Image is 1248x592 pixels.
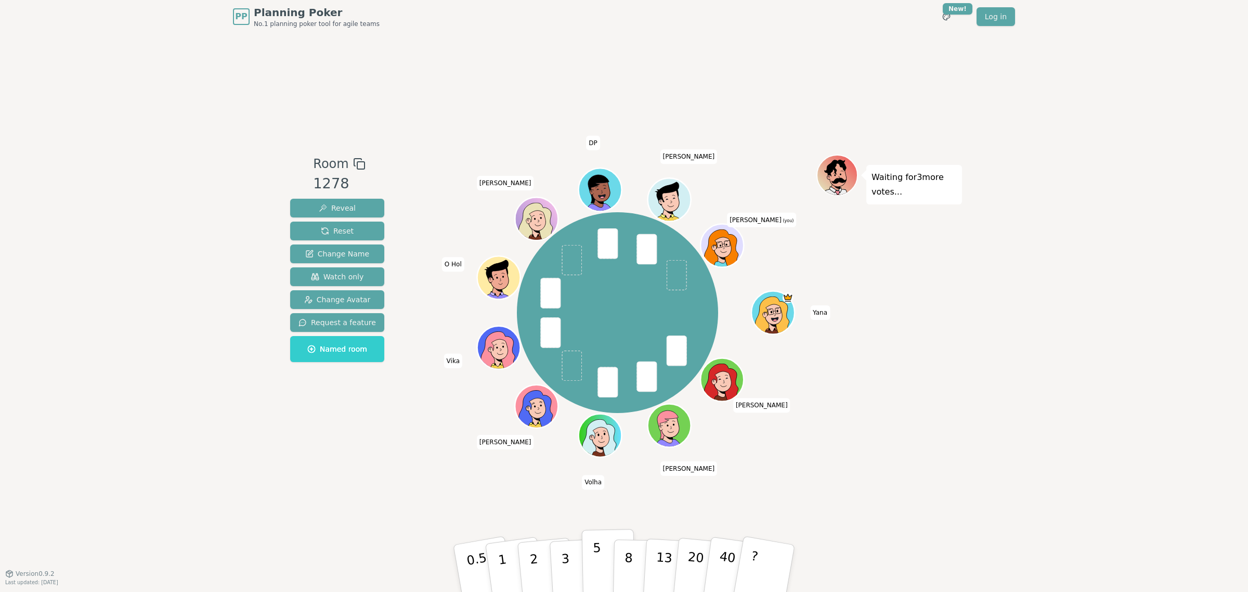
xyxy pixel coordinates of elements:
div: New! [943,3,972,15]
p: Waiting for 3 more votes... [872,170,957,199]
span: PP [235,10,247,23]
button: Reveal [290,199,384,217]
span: Click to change your name [660,149,718,164]
span: Click to change your name [660,461,718,476]
span: Room [313,155,348,173]
span: Reveal [319,203,356,213]
span: Reset [321,226,354,236]
button: Change Avatar [290,290,384,309]
span: Click to change your name [477,176,534,190]
span: Click to change your name [582,475,604,490]
span: Change Avatar [304,294,371,305]
button: Named room [290,336,384,362]
span: Watch only [311,272,364,282]
button: Change Name [290,244,384,263]
span: Click to change your name [444,354,462,368]
a: PPPlanning PokerNo.1 planning poker tool for agile teams [233,5,380,28]
span: Yana is the host [782,292,793,303]
a: Log in [977,7,1015,26]
span: No.1 planning poker tool for agile teams [254,20,380,28]
span: Click to change your name [733,398,790,413]
button: Reset [290,222,384,240]
span: Planning Poker [254,5,380,20]
span: Click to change your name [477,435,534,449]
button: New! [937,7,956,26]
span: Click to change your name [727,213,796,227]
span: (you) [782,218,794,223]
span: Click to change your name [586,136,600,150]
button: Request a feature [290,313,384,332]
button: Version0.9.2 [5,570,55,578]
span: Named room [307,344,367,354]
span: Change Name [305,249,369,259]
button: Click to change your avatar [701,225,742,266]
span: Version 0.9.2 [16,570,55,578]
span: Click to change your name [442,257,464,272]
span: Last updated: [DATE] [5,580,58,585]
span: Click to change your name [810,305,830,320]
div: 1278 [313,173,365,195]
button: Watch only [290,267,384,286]
span: Request a feature [298,317,376,328]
